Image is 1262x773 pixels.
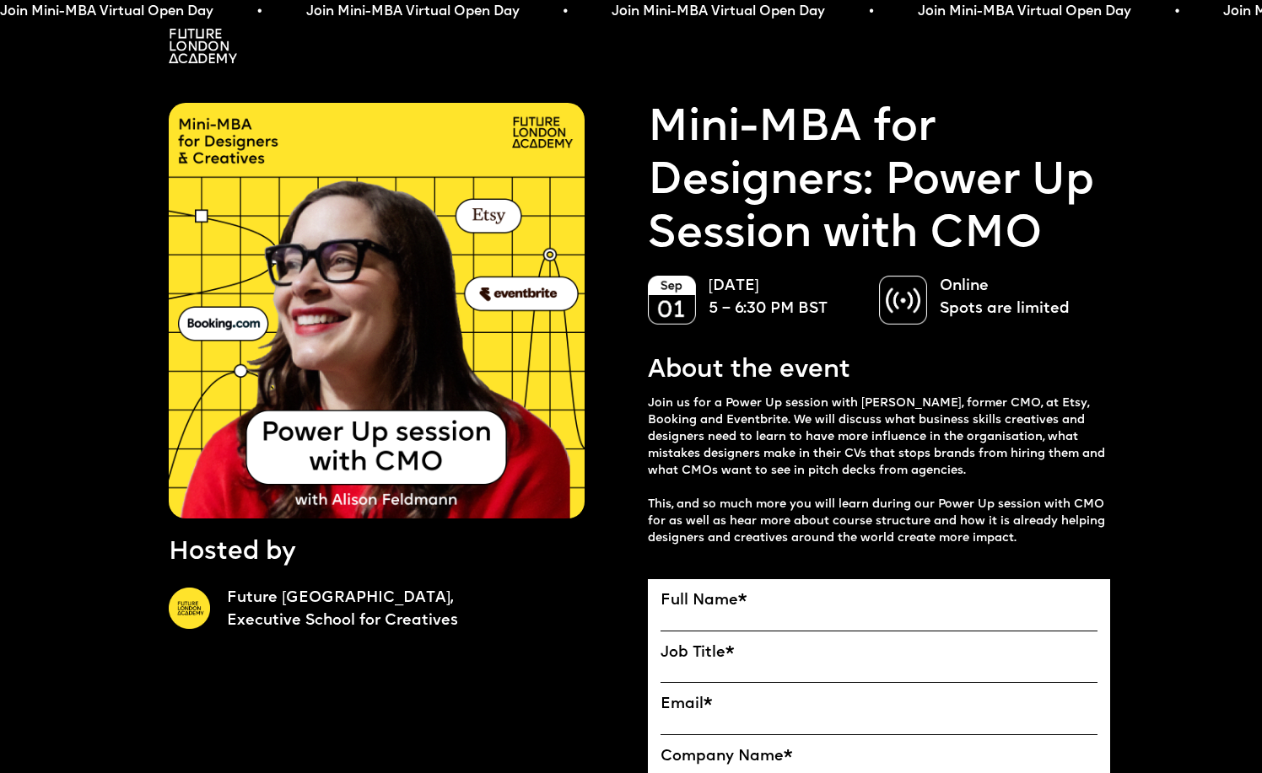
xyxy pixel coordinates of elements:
label: Job Title [661,644,1098,663]
p: Hosted by [169,535,296,571]
p: About the event [648,353,850,389]
span: • [256,3,262,20]
span: • [562,3,567,20]
img: A logo saying in 3 lines: Future London Academy [169,29,237,63]
label: Email [661,695,1098,714]
p: Online Spots are limited [940,276,1093,321]
a: Future [GEOGRAPHIC_DATA],Executive School for Creatives [227,588,631,633]
span: • [1173,3,1178,20]
p: [DATE] 5 – 6:30 PM BST [709,276,862,321]
label: Full Name [661,592,1098,610]
label: Company Name [661,748,1098,766]
a: Mini-MBA for Designers: Power Up Session with CMO [648,103,1110,261]
p: Join us for a Power Up session with [PERSON_NAME], former CMO, at Etsy, Booking and Eventbrite. W... [648,395,1110,547]
span: • [868,3,873,20]
img: A yellow circle with Future London Academy logo [169,588,210,629]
